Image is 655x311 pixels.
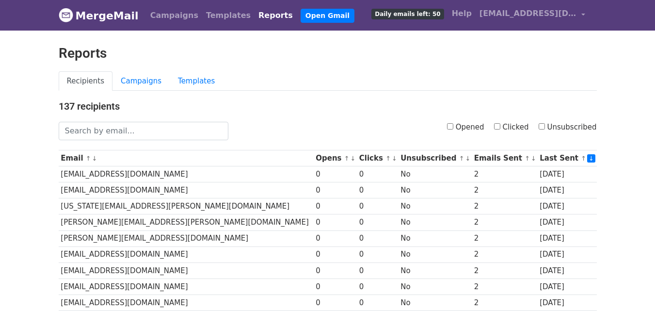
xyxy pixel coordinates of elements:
[472,198,538,214] td: 2
[537,182,596,198] td: [DATE]
[472,278,538,295] td: 2
[59,278,314,295] td: [EMAIL_ADDRESS][DOMAIN_NAME]
[59,246,314,262] td: [EMAIL_ADDRESS][DOMAIN_NAME]
[59,45,597,62] h2: Reports
[313,295,357,311] td: 0
[112,71,170,91] a: Campaigns
[525,155,530,162] a: ↑
[59,198,314,214] td: [US_STATE][EMAIL_ADDRESS][PERSON_NAME][DOMAIN_NAME]
[581,155,586,162] a: ↑
[313,150,357,166] th: Opens
[313,230,357,246] td: 0
[371,9,444,19] span: Daily emails left: 50
[357,230,398,246] td: 0
[472,262,538,278] td: 2
[494,122,529,133] label: Clicked
[357,166,398,182] td: 0
[447,123,453,130] input: Opened
[59,230,314,246] td: [PERSON_NAME][EMAIL_ADDRESS][DOMAIN_NAME]
[398,182,471,198] td: No
[357,214,398,230] td: 0
[494,123,500,130] input: Clicked
[357,198,398,214] td: 0
[59,295,314,311] td: [EMAIL_ADDRESS][DOMAIN_NAME]
[313,198,357,214] td: 0
[448,4,476,23] a: Help
[59,71,113,91] a: Recipients
[59,166,314,182] td: [EMAIL_ADDRESS][DOMAIN_NAME]
[472,150,538,166] th: Emails Sent
[398,295,471,311] td: No
[398,246,471,262] td: No
[587,154,595,163] a: ↓
[59,100,597,112] h4: 137 recipients
[313,278,357,295] td: 0
[59,8,73,22] img: MergeMail logo
[537,278,596,295] td: [DATE]
[344,155,350,162] a: ↑
[146,6,202,25] a: Campaigns
[357,278,398,295] td: 0
[465,155,470,162] a: ↓
[313,182,357,198] td: 0
[472,246,538,262] td: 2
[479,8,576,19] span: [EMAIL_ADDRESS][DOMAIN_NAME]
[392,155,397,162] a: ↓
[255,6,297,25] a: Reports
[537,214,596,230] td: [DATE]
[398,278,471,295] td: No
[59,182,314,198] td: [EMAIL_ADDRESS][DOMAIN_NAME]
[59,150,314,166] th: Email
[357,262,398,278] td: 0
[472,295,538,311] td: 2
[357,295,398,311] td: 0
[92,155,97,162] a: ↓
[313,166,357,182] td: 0
[59,5,139,26] a: MergeMail
[59,122,228,140] input: Search by email...
[447,122,484,133] label: Opened
[537,198,596,214] td: [DATE]
[537,246,596,262] td: [DATE]
[398,230,471,246] td: No
[202,6,255,25] a: Templates
[398,262,471,278] td: No
[367,4,447,23] a: Daily emails left: 50
[385,155,391,162] a: ↑
[537,166,596,182] td: [DATE]
[537,230,596,246] td: [DATE]
[170,71,223,91] a: Templates
[59,262,314,278] td: [EMAIL_ADDRESS][DOMAIN_NAME]
[398,166,471,182] td: No
[539,122,597,133] label: Unsubscribed
[472,230,538,246] td: 2
[301,9,354,23] a: Open Gmail
[537,295,596,311] td: [DATE]
[476,4,589,27] a: [EMAIL_ADDRESS][DOMAIN_NAME]
[459,155,464,162] a: ↑
[313,262,357,278] td: 0
[357,182,398,198] td: 0
[398,150,471,166] th: Unsubscribed
[531,155,536,162] a: ↓
[59,214,314,230] td: [PERSON_NAME][EMAIL_ADDRESS][PERSON_NAME][DOMAIN_NAME]
[539,123,545,130] input: Unsubscribed
[537,262,596,278] td: [DATE]
[398,214,471,230] td: No
[472,214,538,230] td: 2
[472,182,538,198] td: 2
[398,198,471,214] td: No
[537,150,596,166] th: Last Sent
[313,246,357,262] td: 0
[313,214,357,230] td: 0
[357,150,398,166] th: Clicks
[472,166,538,182] td: 2
[351,155,356,162] a: ↓
[357,246,398,262] td: 0
[86,155,91,162] a: ↑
